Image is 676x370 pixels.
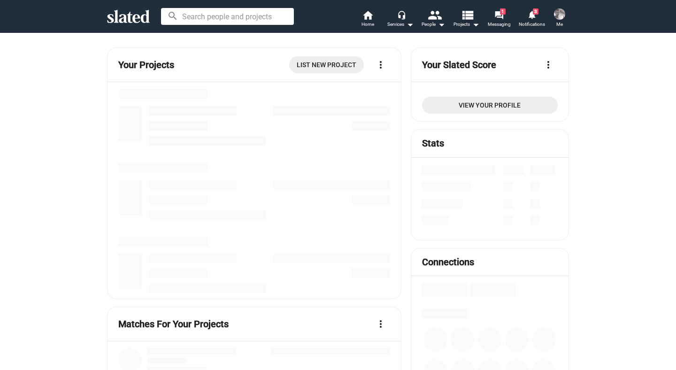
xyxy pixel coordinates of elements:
mat-icon: forum [494,10,503,19]
span: 3 [533,8,538,15]
mat-icon: arrow_drop_down [436,19,447,30]
mat-card-title: Matches For Your Projects [118,318,229,331]
input: Search people and projects [161,8,294,25]
span: View Your Profile [430,97,550,114]
mat-icon: more_vert [375,59,386,70]
mat-icon: more_vert [375,318,386,330]
span: Projects [453,19,479,30]
mat-card-title: Your Projects [118,59,174,71]
mat-card-title: Stats [422,137,444,150]
button: Joel RossMe [548,7,571,31]
mat-icon: view_list [461,8,474,22]
div: Services [387,19,414,30]
a: List New Project [289,56,364,73]
mat-icon: headset_mic [397,10,406,19]
span: Messaging [488,19,511,30]
button: Services [384,9,417,30]
span: Notifications [519,19,545,30]
button: People [417,9,450,30]
mat-card-title: Connections [422,256,474,269]
mat-icon: home [362,9,373,21]
mat-icon: arrow_drop_down [404,19,415,30]
span: List New Project [297,56,356,73]
mat-icon: people [428,8,441,22]
mat-icon: more_vert [543,59,554,70]
img: Joel Ross [554,8,565,20]
button: Projects [450,9,483,30]
div: People [422,19,445,30]
mat-icon: notifications [527,10,536,19]
span: Home [361,19,374,30]
a: Home [351,9,384,30]
mat-card-title: Your Slated Score [422,59,496,71]
a: View Your Profile [422,97,558,114]
span: 1 [500,8,506,15]
a: 3Notifications [515,9,548,30]
mat-icon: arrow_drop_down [470,19,481,30]
span: Me [556,19,563,30]
a: 1Messaging [483,9,515,30]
